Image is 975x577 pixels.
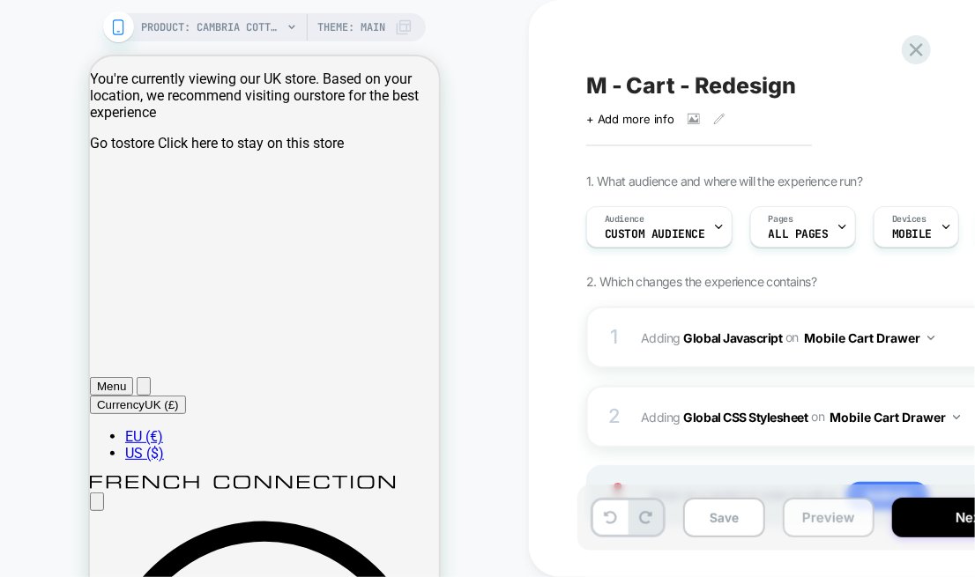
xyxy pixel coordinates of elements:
[586,72,796,99] span: M - Cart - Redesign
[684,329,783,344] b: Global Javascript
[606,399,623,434] div: 2
[35,388,74,405] a: Switch to the US ($) Store
[68,78,254,95] a: Click here to stay on this store
[605,213,644,226] span: Audience
[811,405,824,427] span: on
[597,483,632,510] img: Joystick
[830,404,960,430] button: Mobile Cart Drawer
[141,13,282,41] span: PRODUCT: Cambria Cotton Belted Midi Dress [linen white]
[586,174,862,189] span: 1. What audience and where will the experience run?
[683,498,765,537] button: Save
[586,112,674,126] span: + Add more info
[892,213,927,226] span: Devices
[785,326,799,348] span: on
[892,228,932,240] span: MOBILE
[769,228,829,240] span: ALL PAGES
[7,342,55,355] span: Currency
[606,320,623,355] div: 1
[927,336,934,340] img: down arrow
[953,415,960,419] img: down arrow
[47,321,61,339] button: Search
[317,13,385,41] span: Theme: MAIN
[684,409,808,424] b: Global CSS Stylesheet
[804,325,934,351] button: Mobile Cart Drawer
[783,498,875,537] button: Preview
[846,482,929,510] span: Add new
[35,372,73,388] a: Switch to the EU (€) Store
[586,274,816,289] span: 2. Which changes the experience contains?
[7,323,36,337] span: Menu
[769,213,793,226] span: Pages
[605,228,705,240] span: Custom Audience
